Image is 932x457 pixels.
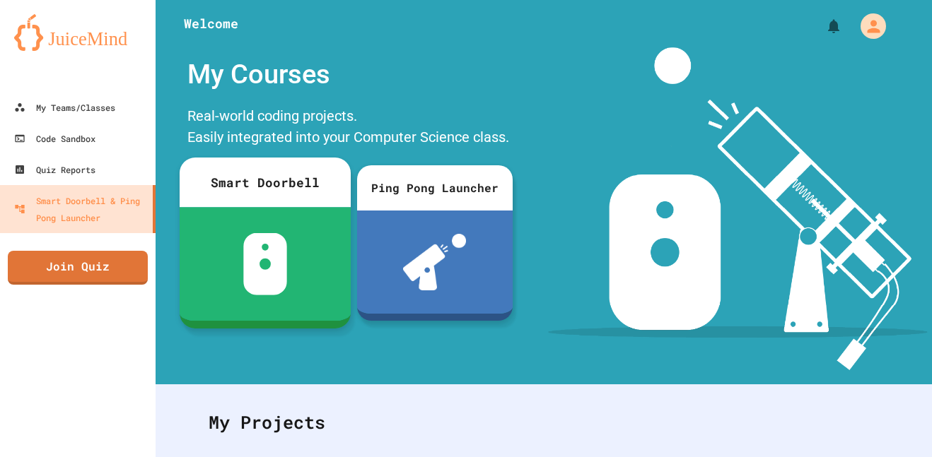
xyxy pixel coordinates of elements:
[14,14,141,51] img: logo-orange.svg
[357,165,513,210] div: Ping Pong Launcher
[799,14,846,38] div: My Notifications
[548,47,927,370] img: banner-image-my-projects.png
[180,102,520,155] div: Real-world coding projects. Easily integrated into your Computer Science class.
[846,10,890,42] div: My Account
[194,395,893,450] div: My Projects
[14,161,95,178] div: Quiz Reports
[403,234,466,290] img: ppl-with-ball.png
[14,192,147,226] div: Smart Doorbell & Ping Pong Launcher
[243,233,287,295] img: sdb-white.svg
[14,99,115,116] div: My Teams/Classes
[8,251,148,285] a: Join Quiz
[14,130,95,147] div: Code Sandbox
[180,47,520,102] div: My Courses
[180,158,351,207] div: Smart Doorbell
